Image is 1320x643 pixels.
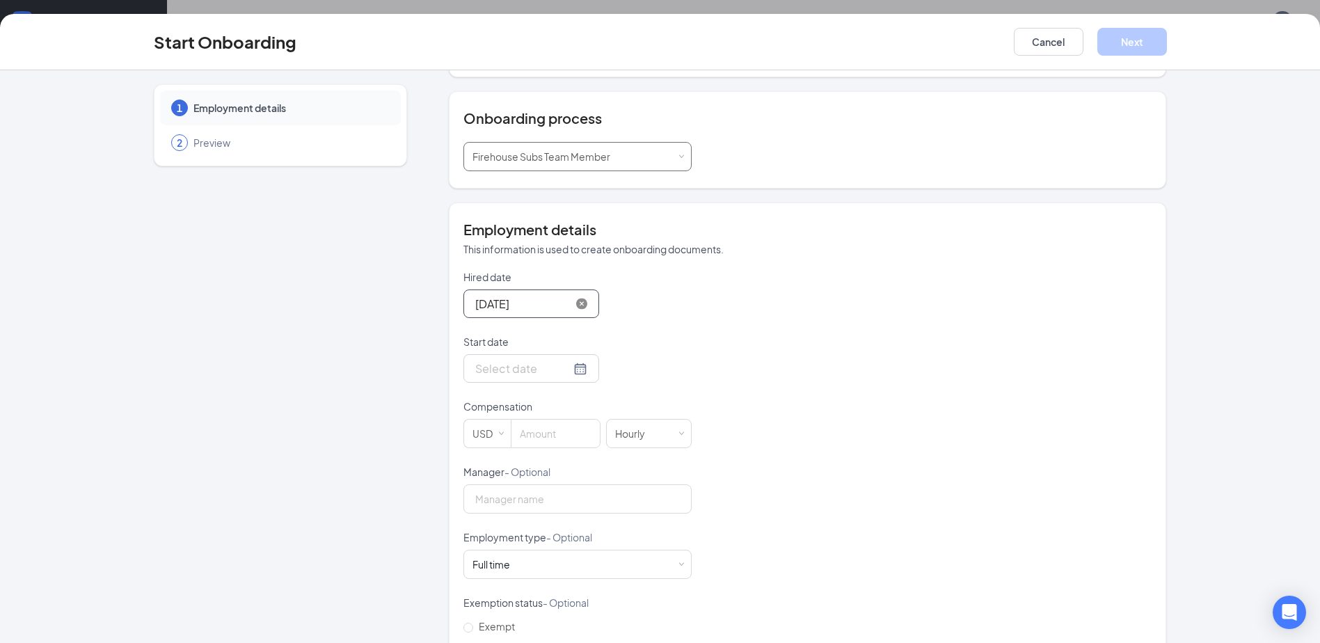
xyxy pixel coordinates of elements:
[472,557,510,571] div: Full time
[1014,28,1083,56] button: Cancel
[463,242,1152,256] p: This information is used to create onboarding documents.
[543,596,589,609] span: - Optional
[473,620,520,633] span: Exempt
[193,101,387,115] span: Employment details
[463,484,692,514] input: Manager name
[472,150,610,163] span: Firehouse Subs Team Member
[177,101,182,115] span: 1
[475,295,571,312] input: Oct 15, 2025
[463,530,692,544] p: Employment type
[1273,596,1306,629] div: Open Intercom Messenger
[475,360,571,377] input: Select date
[504,466,550,478] span: - Optional
[546,531,592,543] span: - Optional
[576,299,587,310] span: close-circle
[463,220,1152,239] h4: Employment details
[472,557,520,571] div: [object Object]
[463,596,692,610] p: Exemption status
[463,109,1152,128] h4: Onboarding process
[463,335,692,349] p: Start date
[193,136,387,150] span: Preview
[1097,28,1167,56] button: Next
[154,30,296,54] h3: Start Onboarding
[463,465,692,479] p: Manager
[177,136,182,150] span: 2
[472,143,620,170] div: [object Object]
[472,420,502,447] div: USD
[463,399,692,413] p: Compensation
[571,295,587,312] span: close-circle
[463,270,692,284] p: Hired date
[615,420,655,447] div: Hourly
[511,420,600,447] input: Amount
